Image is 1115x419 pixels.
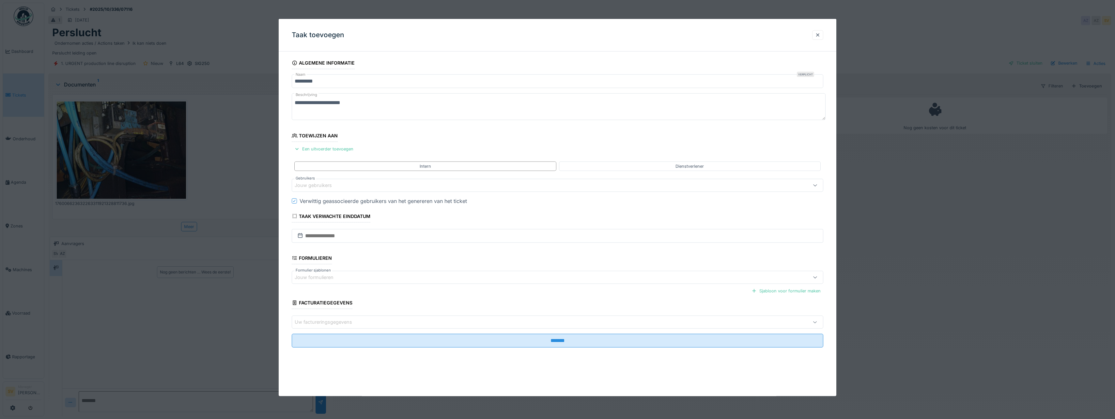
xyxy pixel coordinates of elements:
div: Intern [420,163,431,169]
div: Dienstverlener [675,163,704,169]
label: Gebruikers [294,176,316,181]
div: Verplicht [797,72,814,77]
label: Naam [294,72,307,77]
h3: Taak toevoegen [292,31,344,39]
div: Taak verwachte einddatum [292,211,370,223]
div: Een uitvoerder toevoegen [292,145,356,153]
label: Formulier sjablonen [294,268,332,273]
div: Verwittig geassocieerde gebruikers van het genereren van het ticket [300,197,467,205]
div: Jouw gebruikers [295,182,341,189]
div: Jouw formulieren [295,274,343,281]
div: Formulieren [292,253,332,264]
div: Sjabloon voor formulier maken [749,287,823,295]
div: Uw factureringsgegevens [295,318,361,326]
label: Beschrijving [294,91,318,99]
div: Toewijzen aan [292,131,338,142]
div: Facturatiegegevens [292,298,352,309]
div: Algemene informatie [292,58,355,69]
